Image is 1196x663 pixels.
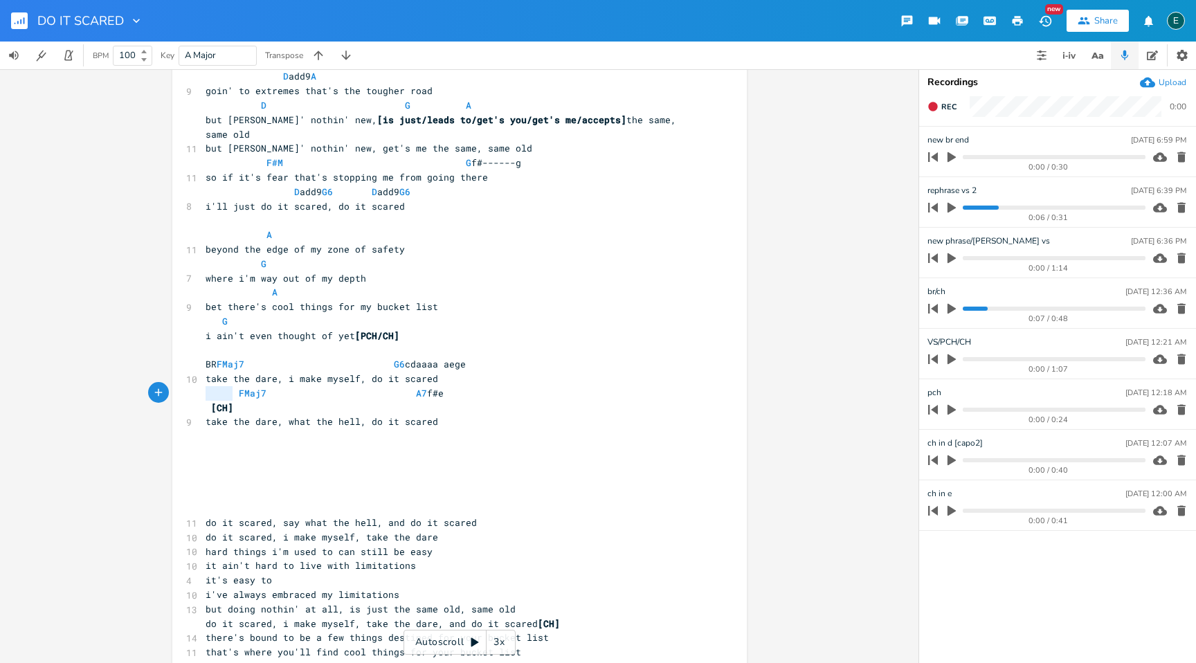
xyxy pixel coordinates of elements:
span: but [PERSON_NAME]' nothin' new, get's me the same, same old [206,142,532,154]
button: Rec [922,96,962,118]
span: there's bound to be a few things destined for your bucket list [206,631,549,644]
span: i'll just do it scared, do it scared [206,200,405,212]
div: [DATE] 12:00 AM [1125,490,1186,498]
div: [DATE] 6:39 PM [1131,187,1186,194]
span: do it scared, i make myself, take the dare, and do it scared [206,617,560,630]
span: DO IT SCARED [37,15,124,27]
span: Rec [941,102,957,112]
span: [PCH/CH] [355,329,399,342]
span: but [PERSON_NAME]' nothin' new, the same, same old [206,113,682,140]
button: New [1031,8,1059,33]
span: D [294,185,300,198]
span: G [405,99,410,111]
span: G6 [322,185,333,198]
div: Recordings [927,78,1188,87]
span: rephrase vs 2 [927,184,977,197]
div: [DATE] 12:07 AM [1125,439,1186,447]
button: E [1167,5,1185,37]
span: take the dare, what the hell, do it scared [206,415,438,428]
button: Share [1067,10,1129,32]
span: ch in e [927,487,952,500]
div: 0:00 / 1:14 [952,264,1145,272]
span: D [283,70,289,82]
div: 0:00 / 0:30 [952,163,1145,171]
span: G6 [394,358,405,370]
span: it ain't hard to live with limitations [206,559,416,572]
div: BPM [93,52,109,60]
span: pch [927,386,941,399]
div: 0:00 [1170,102,1186,111]
span: A [311,70,316,82]
span: i ain't even thought of yet [206,329,399,342]
span: [is just/leads to/get's you/get's me/accepts] [377,113,626,126]
div: [DATE] 12:21 AM [1125,338,1186,346]
span: hard things i'm used to can still be easy [206,545,433,558]
span: G6 [399,185,410,198]
span: A Major [185,49,216,62]
span: F#M [266,156,283,169]
span: where i'm way out of my depth [206,272,366,284]
span: goin' to extremes that's the tougher road [206,84,433,97]
span: [CH] [211,401,233,414]
span: add9 add9 [206,185,416,198]
span: FMaj7 [239,387,266,399]
span: A [266,228,272,241]
div: 0:00 / 1:07 [952,365,1145,373]
div: Share [1094,15,1118,27]
div: [DATE] 6:59 PM [1131,136,1186,144]
div: 3x [487,630,511,655]
span: D [261,99,266,111]
span: G [466,156,471,169]
button: Upload [1140,75,1186,90]
div: 0:00 / 0:40 [952,466,1145,474]
span: BR cdaaaa aege [206,358,466,370]
span: take the dare, i make myself, do it scared [206,372,438,385]
span: A [466,99,471,111]
span: beyond the edge of my zone of safety [206,243,405,255]
div: 0:07 / 0:48 [952,315,1145,323]
span: br/ch [927,285,945,298]
span: add9 [206,70,316,82]
span: VS/PCH/CH [927,336,971,349]
div: New [1045,4,1063,15]
div: [DATE] 12:18 AM [1125,389,1186,397]
span: FMaj7 [217,358,244,370]
span: new br end [927,134,969,147]
div: 0:00 / 0:41 [952,517,1145,525]
span: bet there's cool things for my bucket list [206,300,438,313]
span: f#e [206,387,444,399]
span: G [222,315,228,327]
span: do it scared, i make myself, take the dare [206,531,438,543]
div: [DATE] 12:36 AM [1125,288,1186,296]
span: i've always embraced my limitations [206,588,399,601]
span: ch in d [capo2] [927,437,983,450]
span: it's easy to [206,574,272,586]
span: A [272,286,278,298]
div: 0:06 / 0:31 [952,214,1145,221]
span: but doing nothin' at all, is just the same old, same old [206,603,516,615]
div: edenmusic [1167,12,1185,30]
span: that's where you'll find cool things for your bucket list [206,646,521,658]
div: Key [161,51,174,60]
div: 0:00 / 0:24 [952,416,1145,424]
div: [DATE] 6:36 PM [1131,237,1186,245]
span: [CH] [538,617,560,630]
div: Autoscroll [404,630,516,655]
span: A7 [416,387,427,399]
div: Transpose [265,51,303,60]
span: new phrase/[PERSON_NAME] vs [927,235,1050,248]
span: do it scared, say what the hell, and do it scared [206,516,477,529]
span: G [261,257,266,270]
span: f#------g [206,156,521,169]
span: D [372,185,377,198]
div: Upload [1159,77,1186,88]
span: so if it's fear that's stopping me from going there [206,171,488,183]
